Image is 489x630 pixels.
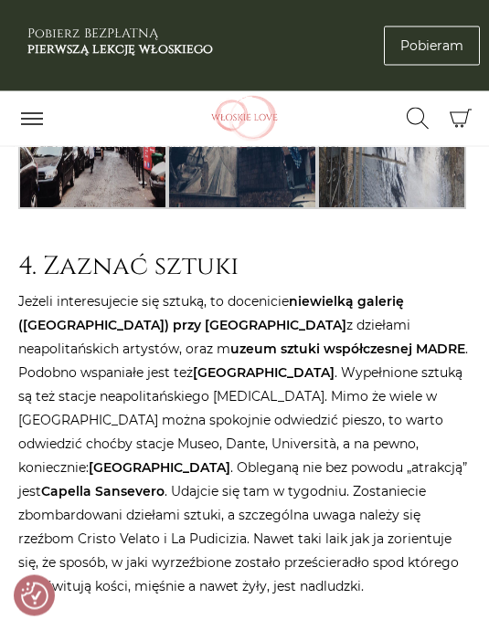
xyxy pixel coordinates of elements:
a: Pobieram [384,26,480,66]
strong: niewielką galerię ([GEOGRAPHIC_DATA]) przy [GEOGRAPHIC_DATA] [18,294,404,334]
span: Pobieram [400,37,463,56]
button: Koszyk [441,100,480,139]
strong: uzeum sztuki współczesnej MADRE [230,341,465,358]
strong: [GEOGRAPHIC_DATA] [193,365,335,382]
p: Jeżeli interesujecie się sztuką, to docenicie z dziełami neapolitańskich artystów, oraz m . Podob... [18,290,471,599]
button: Preferencje co do zgód [21,583,48,610]
strong: [GEOGRAPHIC_DATA] [89,460,230,477]
button: Przełącz nawigację [9,103,55,134]
img: Revisit consent button [21,583,48,610]
strong: Capella Sansevero [41,484,165,500]
button: Przełącz formularz wyszukiwania [395,103,441,134]
img: Włoskielove [188,96,302,142]
h3: Pobierz BEZPŁATNĄ [27,26,213,58]
b: pierwszą lekcję włoskiego [27,40,213,58]
h2: 4. Zaznać sztuki [18,252,471,283]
